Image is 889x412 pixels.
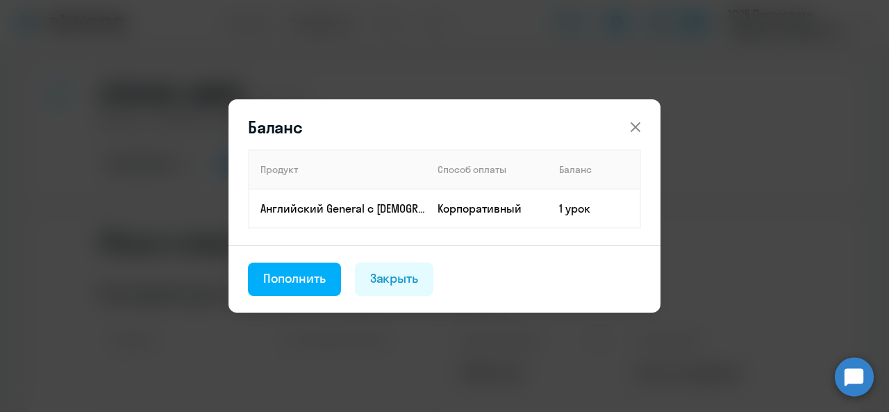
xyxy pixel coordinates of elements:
[260,201,426,216] p: Английский General с [DEMOGRAPHIC_DATA] преподавателем
[249,150,426,189] th: Продукт
[263,270,326,288] div: Пополнить
[548,150,640,189] th: Баланс
[370,270,419,288] div: Закрыть
[548,189,640,228] td: 1 урок
[426,150,548,189] th: Способ оплаты
[426,189,548,228] td: Корпоративный
[229,116,660,138] header: Баланс
[355,263,434,296] button: Закрыть
[248,263,341,296] button: Пополнить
